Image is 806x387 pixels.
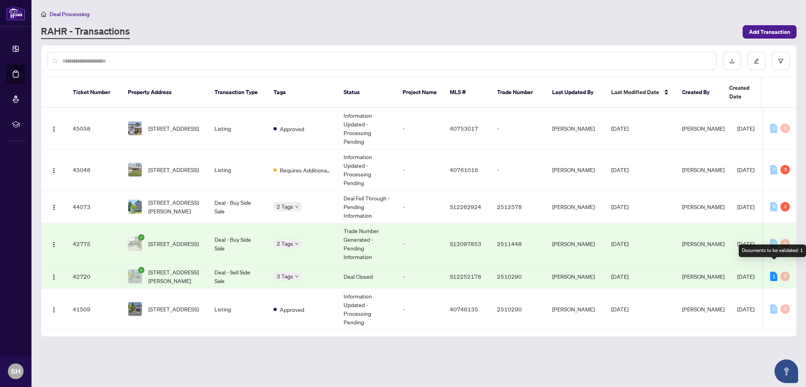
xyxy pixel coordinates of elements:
span: check-circle [138,234,144,241]
span: Approved [280,305,304,314]
td: [PERSON_NAME] [546,265,605,289]
span: [STREET_ADDRESS] [148,124,199,133]
img: thumbnail-img [128,122,142,135]
span: 40746135 [450,306,478,313]
button: Logo [48,200,60,213]
td: - [396,149,444,191]
span: 2 Tags [277,202,293,211]
div: 0 [770,304,777,314]
div: Documents to be validated: 1 [739,244,806,257]
td: Deal Fell Through - Pending Information [337,191,396,223]
span: [DATE] [737,273,754,280]
span: download [729,58,735,64]
td: 45048 [67,149,122,191]
span: filter [778,58,784,64]
div: 1 [770,272,777,281]
span: home [41,11,46,17]
span: [PERSON_NAME] [682,203,725,210]
span: Deal Processing [50,11,89,18]
img: thumbnail-img [128,270,142,283]
button: Add Transaction [743,25,797,39]
td: [PERSON_NAME] [546,108,605,149]
div: 0 [770,124,777,133]
td: - [396,223,444,265]
td: - [491,149,546,191]
img: Logo [51,307,57,313]
span: [DATE] [737,240,754,247]
td: 45058 [67,108,122,149]
span: [PERSON_NAME] [682,273,725,280]
img: Logo [51,167,57,174]
span: down [295,274,299,278]
td: - [491,108,546,149]
div: 0 [770,239,777,248]
button: Logo [48,122,60,135]
div: 0 [780,239,790,248]
div: 0 [770,202,777,211]
span: [DATE] [611,166,629,173]
span: [STREET_ADDRESS][PERSON_NAME] [148,268,202,285]
div: 0 [780,304,790,314]
th: Created By [676,77,723,108]
span: Add Transaction [749,26,790,38]
span: [DATE] [611,203,629,210]
img: thumbnail-img [128,237,142,250]
img: thumbnail-img [128,302,142,316]
img: Logo [51,274,57,280]
img: Logo [51,241,57,248]
th: Tags [267,77,337,108]
td: Listing [208,289,267,330]
td: Deal - Buy Side Sale [208,191,267,223]
td: Deal Closed [337,265,396,289]
td: 2510290 [491,265,546,289]
span: [PERSON_NAME] [682,166,725,173]
span: 2 Tags [277,239,293,248]
button: Logo [48,270,60,283]
button: Logo [48,163,60,176]
div: 0 [770,165,777,174]
span: [DATE] [611,306,629,313]
img: Logo [51,126,57,132]
span: Created Date [729,83,762,101]
div: 2 [780,202,790,211]
span: [DATE] [611,125,629,132]
img: thumbnail-img [128,163,142,176]
span: 40761016 [450,166,478,173]
td: Listing [208,108,267,149]
td: [PERSON_NAME] [546,289,605,330]
button: Logo [48,303,60,315]
span: [STREET_ADDRESS] [148,305,199,313]
span: [DATE] [737,125,754,132]
td: Trade Number Generated - Pending Information [337,223,396,265]
td: 41509 [67,289,122,330]
span: S12252178 [450,273,481,280]
td: - [396,108,444,149]
button: Open asap [775,359,798,383]
th: Last Updated By [546,77,605,108]
button: download [723,52,741,70]
td: [PERSON_NAME] [546,223,605,265]
img: thumbnail-img [128,200,142,213]
td: [PERSON_NAME] [546,191,605,223]
span: S12262924 [450,203,481,210]
td: Listing [208,149,267,191]
th: Last Modified Date [605,77,676,108]
span: S12097853 [450,240,481,247]
td: Information Updated - Processing Pending [337,108,396,149]
td: [PERSON_NAME] [546,149,605,191]
td: Deal - Buy Side Sale [208,223,267,265]
span: check-circle [138,267,144,273]
td: - [396,191,444,223]
span: [PERSON_NAME] [682,240,725,247]
span: down [295,205,299,209]
span: Approved [280,124,304,133]
td: Information Updated - Processing Pending [337,149,396,191]
th: Ticket Number [67,77,122,108]
th: Property Address [122,77,208,108]
td: - [396,265,444,289]
span: [STREET_ADDRESS] [148,165,199,174]
button: Logo [48,237,60,250]
td: Deal - Sell Side Sale [208,265,267,289]
span: [STREET_ADDRESS] [148,239,199,248]
span: [DATE] [737,203,754,210]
